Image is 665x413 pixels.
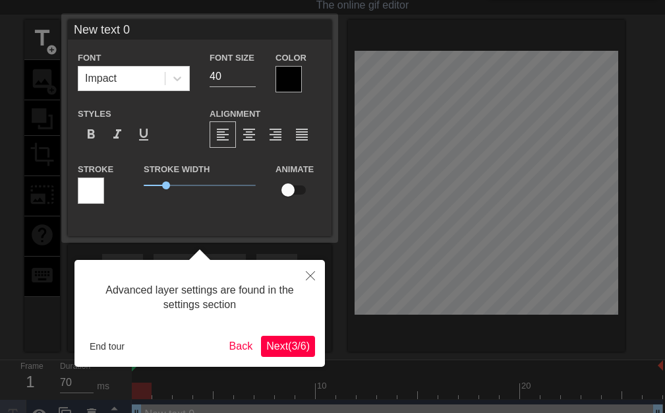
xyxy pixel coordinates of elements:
[84,270,315,326] div: Advanced layer settings are found in the settings section
[296,260,325,290] button: Close
[224,336,258,357] button: Back
[261,336,315,357] button: Next
[84,336,130,356] button: End tour
[266,340,310,352] span: Next ( 3 / 6 )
